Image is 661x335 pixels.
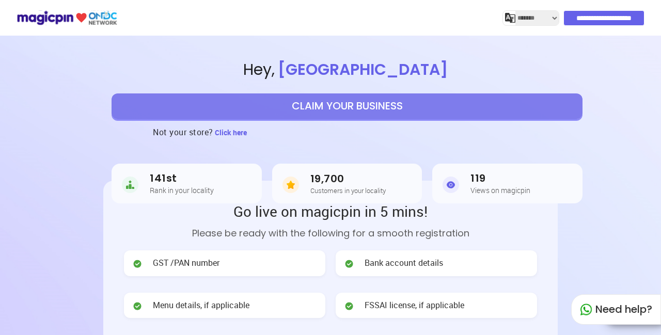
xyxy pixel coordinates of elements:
[470,186,530,194] h5: Views on magicpin
[112,93,583,119] button: CLAIM YOUR BUSINESS
[132,301,143,311] img: check
[344,259,354,269] img: check
[580,304,592,316] img: whatapp_green.7240e66a.svg
[470,172,530,184] h3: 119
[310,187,386,194] h5: Customers in your locality
[124,226,537,240] p: Please be ready with the following for a smooth registration
[150,172,214,184] h3: 141st
[17,9,117,27] img: ondc-logo-new-small.8a59708e.svg
[282,174,299,195] img: Customers
[33,59,661,81] span: Hey ,
[365,299,464,311] span: FSSAI license, if applicable
[571,294,661,325] div: Need help?
[150,186,214,194] h5: Rank in your locality
[443,174,459,195] img: Views
[122,174,138,195] img: Rank
[153,257,219,269] span: GST /PAN number
[344,301,354,311] img: check
[215,127,247,137] span: Click here
[505,13,515,23] img: j2MGCQAAAABJRU5ErkJggg==
[275,58,451,81] span: [GEOGRAPHIC_DATA]
[124,201,537,221] h2: Go live on magicpin in 5 mins!
[365,257,443,269] span: Bank account details
[310,173,386,185] h3: 19,700
[132,259,143,269] img: check
[153,119,213,145] h3: Not your store?
[153,299,249,311] span: Menu details, if applicable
